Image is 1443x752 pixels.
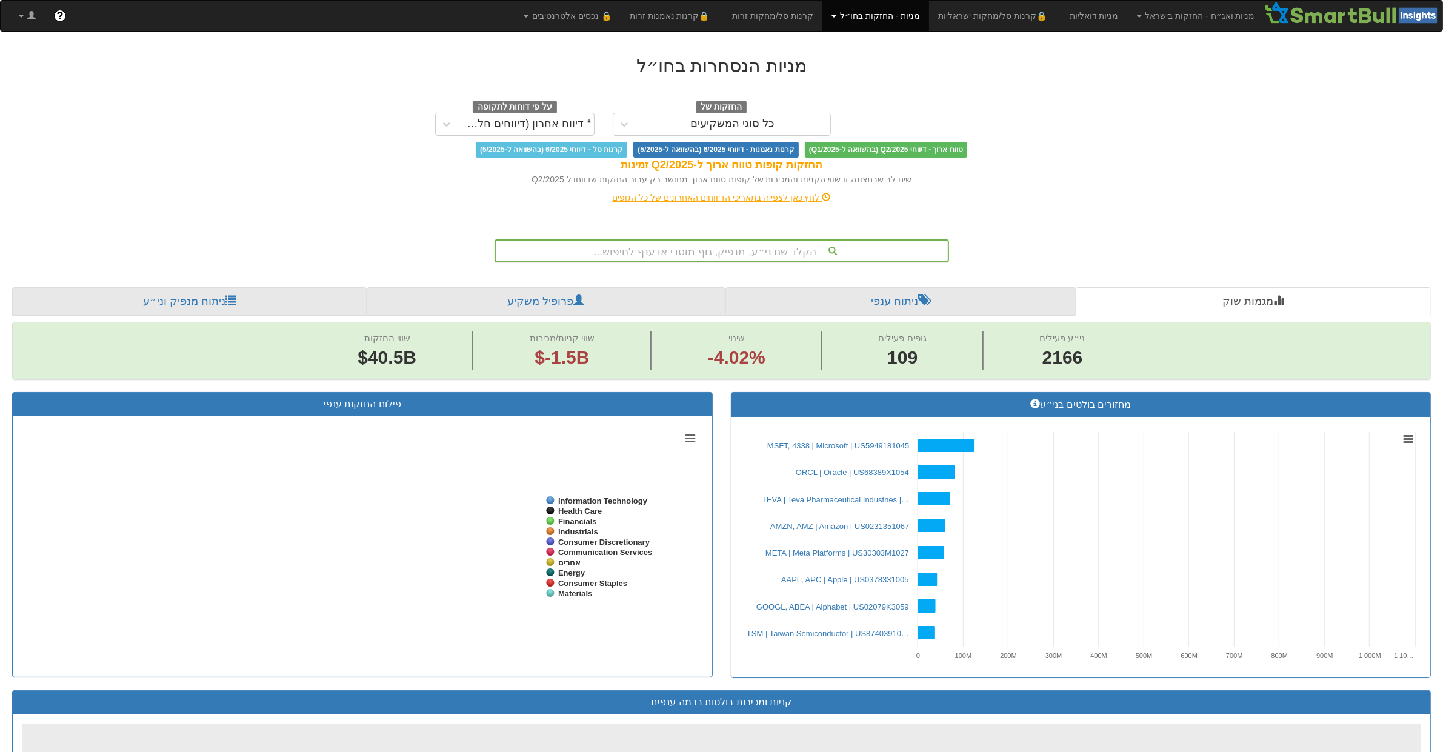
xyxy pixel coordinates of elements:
[767,441,909,450] a: MSFT, 4338 | Microsoft | US5949181045
[367,191,1076,204] div: לחץ כאן לצפייה בתאריכי הדיווחים האחרונים של כל הגופים
[12,287,367,316] a: ניתוח מנפיק וני״ע
[530,333,595,343] span: שווי קניות/מכירות
[916,652,920,659] text: 0
[723,1,822,31] a: קרנות סל/מחקות זרות
[364,333,410,343] span: שווי החזקות
[1000,652,1017,659] text: 200M
[747,629,909,638] a: TSM | Taiwan Semiconductor | US87403910…
[1271,652,1288,659] text: 800M
[1045,652,1062,659] text: 300M
[621,1,724,31] a: 🔒קרנות נאמנות זרות
[558,527,598,536] tspan: Industrials
[691,118,775,130] div: כל סוגי המשקיעים
[633,142,798,158] span: קרנות נאמנות - דיווחי 6/2025 (בהשוואה ל-5/2025)
[1359,652,1381,659] tspan: 1 000M
[558,579,627,588] tspan: Consumer Staples
[805,142,967,158] span: טווח ארוך - דיווחי Q2/2025 (בהשוואה ל-Q1/2025)
[929,1,1060,31] a: 🔒קרנות סל/מחקות ישראליות
[461,118,592,130] div: * דיווח אחרון (דיווחים חלקיים)
[1264,1,1442,25] img: Smartbull
[535,347,589,367] span: $-1.5B
[558,507,602,516] tspan: Health Care
[45,1,75,31] a: ?
[765,548,909,557] a: META | Meta Platforms | US30303M1027
[558,568,585,577] tspan: Energy
[558,589,592,598] tspan: Materials
[1226,652,1243,659] text: 700M
[796,468,909,477] a: ORCL | Oracle | US68389X1054
[756,602,909,611] a: GOOGL, ABEA | Alphabet | US02079K3059
[762,495,909,504] a: TEVA | Teva Pharmaceutical Industries |…
[558,537,650,547] tspan: Consumer Discretionary
[22,697,1421,708] h3: קניות ומכירות בולטות ברמה ענפית
[376,158,1067,173] div: החזקות קופות טווח ארוך ל-Q2/2025 זמינות
[476,142,627,158] span: קרנות סל - דיווחי 6/2025 (בהשוואה ל-5/2025)
[1316,652,1333,659] text: 900M
[515,1,621,31] a: 🔒 נכסים אלטרנטיבים
[1090,652,1107,659] text: 400M
[1040,345,1085,371] span: 2166
[376,173,1067,185] div: שים לב שבתצוגה זו שווי הקניות והמכירות של קופות טווח ארוך מחושב רק עבור החזקות שדווחו ל Q2/2025
[1136,652,1153,659] text: 500M
[558,496,648,505] tspan: Information Technology
[741,399,1422,410] h3: מחזורים בולטים בני״ע
[558,558,581,567] tspan: אחרים
[725,287,1076,316] a: ניתוח ענפי
[1128,1,1264,31] a: מניות ואג״ח - החזקות בישראל
[496,241,948,261] div: הקלד שם ני״ע, מנפיק, גוף מוסדי או ענף לחיפוש...
[376,56,1067,76] h2: מניות הנסחרות בחו״ל
[473,101,557,114] span: על פי דוחות לתקופה
[358,347,416,367] span: $40.5B
[1076,287,1431,316] a: מגמות שוק
[728,333,745,343] span: שינוי
[1040,333,1085,343] span: ני״ע פעילים
[558,548,652,557] tspan: Communication Services
[56,10,63,22] span: ?
[558,517,597,526] tspan: Financials
[879,345,927,371] span: 109
[22,399,703,410] h3: פילוח החזקות ענפי
[1394,652,1413,659] tspan: 1 10…
[708,345,765,371] span: -4.02%
[1181,652,1198,659] text: 600M
[781,575,909,584] a: AAPL, APC | Apple | US0378331005
[1061,1,1128,31] a: מניות דואליות
[770,522,909,531] a: AMZN, AMZ | Amazon | US0231351067
[822,1,929,31] a: מניות - החזקות בחו״ל
[879,333,927,343] span: גופים פעילים
[367,287,725,316] a: פרופיל משקיע
[696,101,747,114] span: החזקות של
[955,652,972,659] text: 100M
